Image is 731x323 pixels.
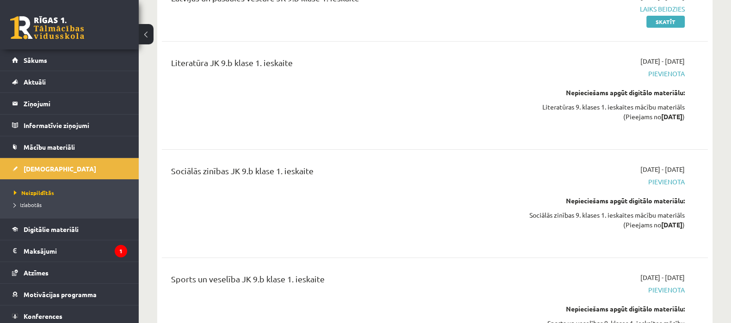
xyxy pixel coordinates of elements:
a: Sākums [12,49,127,71]
span: Aktuāli [24,78,46,86]
a: Motivācijas programma [12,284,127,305]
i: 1 [115,245,127,257]
a: Ziņojumi [12,93,127,114]
a: Izlabotās [14,201,129,209]
div: Literatūras 9. klases 1. ieskaites mācību materiāls (Pieejams no ) [523,102,685,122]
a: Neizpildītās [14,189,129,197]
span: Sākums [24,56,47,64]
a: [DEMOGRAPHIC_DATA] [12,158,127,179]
span: Motivācijas programma [24,290,97,299]
span: Izlabotās [14,201,42,208]
div: Literatūra JK 9.b klase 1. ieskaite [171,56,509,73]
a: Digitālie materiāli [12,219,127,240]
span: Konferences [24,312,62,320]
span: Pievienota [523,285,685,295]
legend: Ziņojumi [24,93,127,114]
div: Nepieciešams apgūt digitālo materiālu: [523,304,685,314]
a: Atzīmes [12,262,127,283]
div: Nepieciešams apgūt digitālo materiālu: [523,88,685,98]
span: Neizpildītās [14,189,54,196]
span: Mācību materiāli [24,143,75,151]
legend: Maksājumi [24,240,127,262]
legend: Informatīvie ziņojumi [24,115,127,136]
span: [DATE] - [DATE] [640,273,685,282]
span: Digitālie materiāli [24,225,79,233]
span: [DATE] - [DATE] [640,165,685,174]
strong: [DATE] [661,220,682,229]
a: Rīgas 1. Tālmācības vidusskola [10,16,84,39]
a: Mācību materiāli [12,136,127,158]
span: Pievienota [523,69,685,79]
a: Aktuāli [12,71,127,92]
div: Nepieciešams apgūt digitālo materiālu: [523,196,685,206]
a: Skatīt [646,16,685,28]
strong: [DATE] [661,112,682,121]
span: Atzīmes [24,268,49,277]
div: Sports un veselība JK 9.b klase 1. ieskaite [171,273,509,290]
a: Maksājumi1 [12,240,127,262]
span: Laiks beidzies [523,4,685,14]
a: Informatīvie ziņojumi [12,115,127,136]
span: [DATE] - [DATE] [640,56,685,66]
span: [DEMOGRAPHIC_DATA] [24,165,96,173]
span: Pievienota [523,177,685,187]
div: Sociālās zinības 9. klases 1. ieskaites mācību materiāls (Pieejams no ) [523,210,685,230]
div: Sociālās zinības JK 9.b klase 1. ieskaite [171,165,509,182]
